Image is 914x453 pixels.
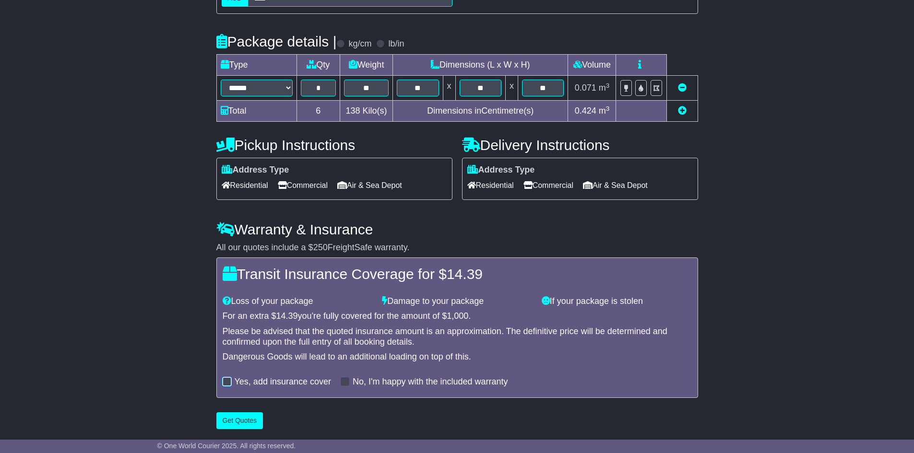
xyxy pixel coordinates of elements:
td: Type [216,55,297,76]
div: Please be advised that the quoted insurance amount is an approximation. The definitive price will... [223,326,692,347]
td: 6 [297,101,340,122]
span: Residential [467,178,514,193]
span: Residential [222,178,268,193]
sup: 3 [606,105,610,112]
label: No, I'm happy with the included warranty [353,377,508,387]
span: 138 [346,106,360,116]
td: Dimensions (L x W x H) [393,55,568,76]
td: x [443,76,455,101]
span: 1,000 [447,311,468,321]
div: All our quotes include a $ FreightSafe warranty. [216,243,698,253]
td: Dimensions in Centimetre(s) [393,101,568,122]
span: 250 [313,243,328,252]
a: Add new item [678,106,687,116]
span: m [599,106,610,116]
td: Volume [568,55,616,76]
td: Total [216,101,297,122]
span: 14.39 [447,266,483,282]
label: lb/in [388,39,404,49]
td: Kilo(s) [340,101,393,122]
div: Loss of your package [218,296,378,307]
span: 0.424 [575,106,596,116]
div: Dangerous Goods will lead to an additional loading on top of this. [223,352,692,362]
label: kg/cm [348,39,371,49]
div: If your package is stolen [537,296,697,307]
label: Address Type [467,165,535,175]
span: Air & Sea Depot [337,178,402,193]
h4: Delivery Instructions [462,137,698,153]
span: m [599,83,610,93]
sup: 3 [606,82,610,89]
span: © One World Courier 2025. All rights reserved. [157,442,296,450]
label: Address Type [222,165,289,175]
td: x [505,76,518,101]
span: 0.071 [575,83,596,93]
h4: Package details | [216,34,337,49]
a: Remove this item [678,83,687,93]
span: 14.39 [276,311,298,321]
div: Damage to your package [377,296,537,307]
td: Qty [297,55,340,76]
h4: Pickup Instructions [216,137,452,153]
button: Get Quotes [216,412,263,429]
h4: Warranty & Insurance [216,221,698,237]
h4: Transit Insurance Coverage for $ [223,266,692,282]
td: Weight [340,55,393,76]
span: Air & Sea Depot [583,178,648,193]
label: Yes, add insurance cover [235,377,331,387]
span: Commercial [278,178,328,193]
div: For an extra $ you're fully covered for the amount of $ . [223,311,692,322]
span: Commercial [523,178,573,193]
